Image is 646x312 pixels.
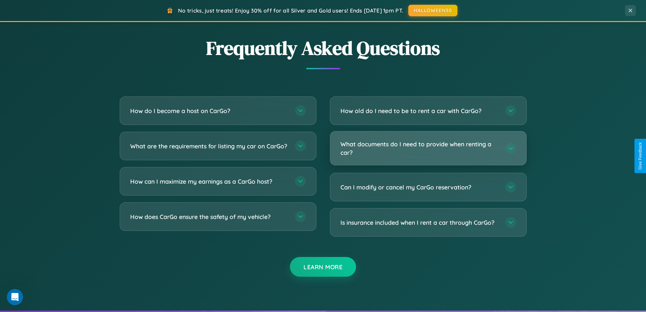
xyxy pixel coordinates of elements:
[340,107,498,115] h3: How old do I need to be to rent a car with CarGo?
[340,218,498,227] h3: Is insurance included when I rent a car through CarGo?
[340,140,498,157] h3: What documents do I need to provide when renting a car?
[130,213,288,221] h3: How does CarGo ensure the safety of my vehicle?
[120,35,527,61] h2: Frequently Asked Questions
[178,7,403,14] span: No tricks, just treats! Enjoy 30% off for all Silver and Gold users! Ends [DATE] 1pm PT.
[340,183,498,191] h3: Can I modify or cancel my CarGo reservation?
[130,177,288,186] h3: How can I maximize my earnings as a CarGo host?
[130,142,288,150] h3: What are the requirements for listing my car on CarGo?
[290,257,356,277] button: Learn More
[7,289,23,305] iframe: Intercom live chat
[638,142,643,170] div: Give Feedback
[130,107,288,115] h3: How do I become a host on CarGo?
[408,5,457,16] button: HALLOWEEN30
